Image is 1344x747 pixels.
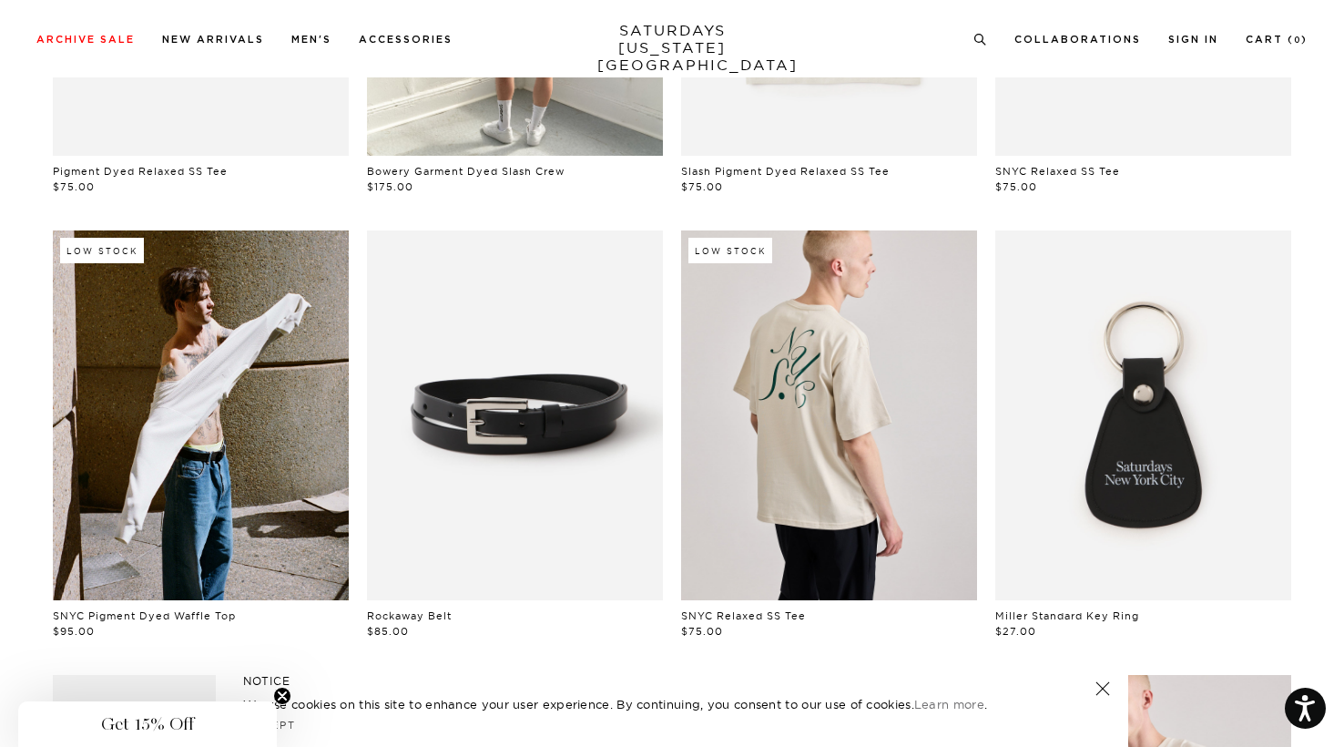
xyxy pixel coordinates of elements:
a: Sign In [1168,35,1218,45]
span: $27.00 [995,625,1036,638]
a: Accessories [359,35,453,45]
span: $75.00 [681,180,723,193]
div: Get 15% OffClose teaser [18,701,277,747]
a: Men's [291,35,331,45]
a: New Arrivals [162,35,264,45]
a: Archive Sale [36,35,135,45]
span: $75.00 [681,625,723,638]
a: Collaborations [1014,35,1141,45]
a: Pigment Dyed Relaxed SS Tee [53,165,228,178]
span: $75.00 [53,180,95,193]
div: Low Stock [60,238,144,263]
p: We use cookies on this site to enhance your user experience. By continuing, you consent to our us... [243,695,1036,713]
a: SATURDAYS[US_STATE][GEOGRAPHIC_DATA] [597,22,748,74]
span: Get 15% Off [101,713,194,735]
a: SNYC Relaxed SS Tee [995,165,1120,178]
h5: NOTICE [243,673,1101,690]
div: Low Stock [688,238,772,263]
span: $95.00 [53,625,95,638]
small: 0 [1294,36,1301,45]
a: Cart (0) [1246,35,1308,45]
a: Miller Standard Key Ring [995,609,1139,622]
a: SNYC Relaxed SS Tee [681,609,806,622]
span: $175.00 [367,180,413,193]
a: SNYC Pigment Dyed Waffle Top [53,609,236,622]
span: $75.00 [995,180,1037,193]
a: Rockaway Belt [367,609,452,622]
a: Learn more [914,697,984,711]
a: Bowery Garment Dyed Slash Crew [367,165,565,178]
a: Slash Pigment Dyed Relaxed SS Tee [681,165,890,178]
span: $85.00 [367,625,409,638]
button: Close teaser [273,687,291,705]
